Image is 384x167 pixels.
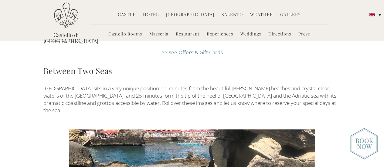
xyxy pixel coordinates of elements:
a: Experiences [207,31,233,38]
a: Weather [250,12,273,18]
img: Castello di Ugento [54,2,78,28]
a: Masseria [149,31,168,38]
img: new-booknow.png [350,128,378,159]
a: [GEOGRAPHIC_DATA] [166,12,214,18]
a: Salento [222,12,243,18]
a: Hotel [143,12,159,18]
p: [GEOGRAPHIC_DATA] sits in a very unique position: 10 minutes from the beautiful [PERSON_NAME] bea... [43,85,341,114]
img: English [369,13,375,16]
a: Castello di [GEOGRAPHIC_DATA] [43,32,89,44]
a: Restaurant [176,31,199,38]
a: Directions [268,31,291,38]
a: >> see Offers & Gift Cards [161,49,223,56]
a: Press [298,31,310,38]
a: Castle [118,12,136,18]
a: Gallery [280,12,301,18]
a: Castello Rooms [108,31,142,38]
a: Weddings [240,31,261,38]
h3: Between Two Seas [43,65,341,77]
